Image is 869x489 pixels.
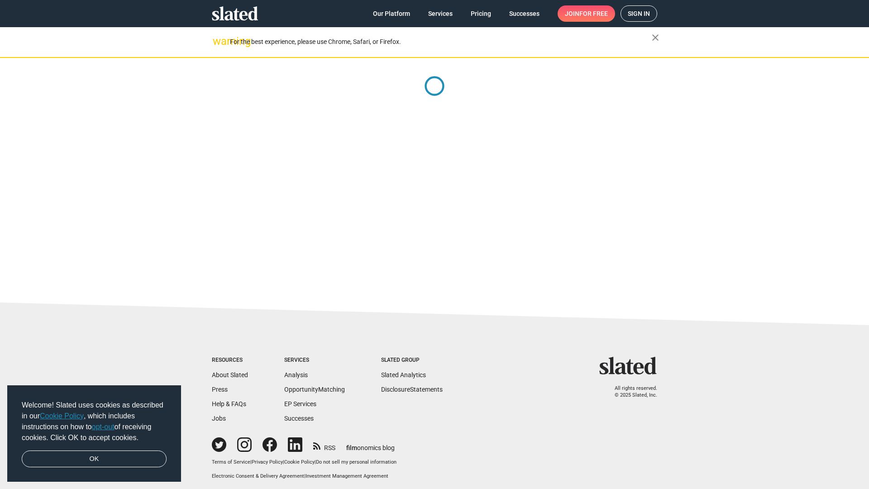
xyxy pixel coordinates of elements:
[558,5,615,22] a: Joinfor free
[565,5,608,22] span: Join
[212,415,226,422] a: Jobs
[428,5,453,22] span: Services
[252,459,283,465] a: Privacy Policy
[230,36,652,48] div: For the best experience, please use Chrome, Safari, or Firefox.
[212,473,304,479] a: Electronic Consent & Delivery Agreement
[381,386,443,393] a: DisclosureStatements
[463,5,498,22] a: Pricing
[621,5,657,22] a: Sign in
[212,357,248,364] div: Resources
[92,423,115,431] a: opt-out
[284,415,314,422] a: Successes
[471,5,491,22] span: Pricing
[250,459,252,465] span: |
[509,5,540,22] span: Successes
[316,459,396,466] button: Do not sell my personal information
[366,5,417,22] a: Our Platform
[40,412,84,420] a: Cookie Policy
[650,32,661,43] mat-icon: close
[284,386,345,393] a: OpportunityMatching
[7,385,181,482] div: cookieconsent
[605,385,657,398] p: All rights reserved. © 2025 Slated, Inc.
[22,400,167,443] span: Welcome! Slated uses cookies as described in our , which includes instructions on how to of recei...
[212,459,250,465] a: Terms of Service
[284,400,316,407] a: EP Services
[373,5,410,22] span: Our Platform
[306,473,388,479] a: Investment Management Agreement
[421,5,460,22] a: Services
[212,371,248,379] a: About Slated
[22,451,167,468] a: dismiss cookie message
[284,371,308,379] a: Analysis
[212,386,228,393] a: Press
[628,6,650,21] span: Sign in
[381,371,426,379] a: Slated Analytics
[315,459,316,465] span: |
[213,36,224,47] mat-icon: warning
[579,5,608,22] span: for free
[502,5,547,22] a: Successes
[283,459,284,465] span: |
[346,436,395,452] a: filmonomics blog
[313,438,335,452] a: RSS
[304,473,306,479] span: |
[284,357,345,364] div: Services
[212,400,246,407] a: Help & FAQs
[381,357,443,364] div: Slated Group
[284,459,315,465] a: Cookie Policy
[346,444,357,451] span: film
